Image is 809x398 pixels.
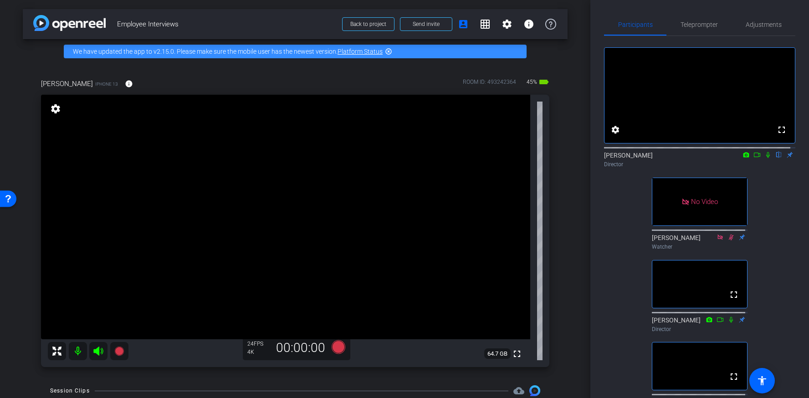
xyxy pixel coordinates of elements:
[652,243,748,251] div: Watcher
[41,79,93,89] span: [PERSON_NAME]
[529,385,540,396] img: Session clips
[746,21,782,28] span: Adjustments
[49,103,62,114] mat-icon: settings
[538,77,549,87] mat-icon: battery_std
[618,21,653,28] span: Participants
[691,198,718,206] span: No Video
[604,151,795,168] div: [PERSON_NAME]
[413,20,440,28] span: Send invite
[50,386,90,395] div: Session Clips
[125,80,133,88] mat-icon: info
[95,81,118,87] span: iPhone 13
[681,21,718,28] span: Teleprompter
[513,385,524,396] span: Destinations for your clips
[525,75,538,89] span: 45%
[33,15,106,31] img: app-logo
[652,316,748,333] div: [PERSON_NAME]
[350,21,386,27] span: Back to project
[270,340,331,356] div: 00:00:00
[480,19,491,30] mat-icon: grid_on
[247,340,270,347] div: 24
[342,17,394,31] button: Back to project
[64,45,527,58] div: We have updated the app to v2.15.0. Please make sure the mobile user has the newest version.
[757,375,768,386] mat-icon: accessibility
[652,325,748,333] div: Director
[512,348,522,359] mat-icon: fullscreen
[728,371,739,382] mat-icon: fullscreen
[254,341,263,347] span: FPS
[776,124,787,135] mat-icon: fullscreen
[502,19,512,30] mat-icon: settings
[400,17,452,31] button: Send invite
[513,385,524,396] mat-icon: cloud_upload
[117,15,337,33] span: Employee Interviews
[484,348,511,359] span: 64.7 GB
[652,233,748,251] div: [PERSON_NAME]
[385,48,392,55] mat-icon: highlight_off
[463,78,516,91] div: ROOM ID: 493242364
[728,289,739,300] mat-icon: fullscreen
[338,48,383,55] a: Platform Status
[458,19,469,30] mat-icon: account_box
[247,348,270,356] div: 4K
[773,150,784,158] mat-icon: flip
[604,160,795,168] div: Director
[610,124,621,135] mat-icon: settings
[523,19,534,30] mat-icon: info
